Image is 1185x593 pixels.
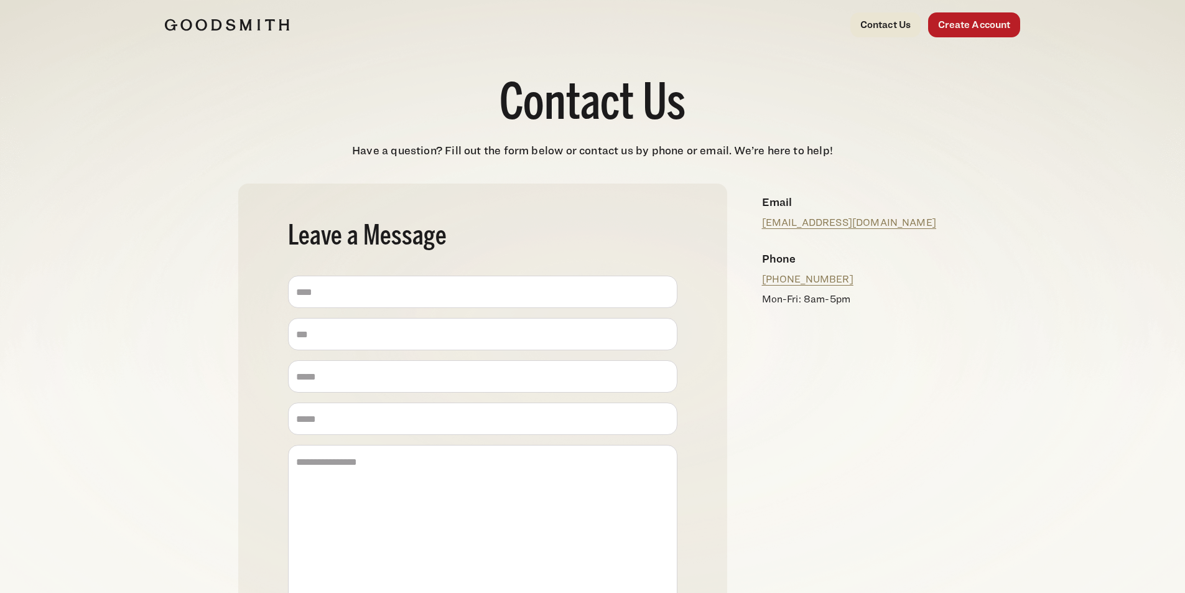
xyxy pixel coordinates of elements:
img: Goodsmith [165,19,289,31]
h2: Leave a Message [288,223,677,251]
a: Contact Us [850,12,921,37]
a: Create Account [928,12,1020,37]
a: [EMAIL_ADDRESS][DOMAIN_NAME] [762,217,936,228]
h4: Phone [762,250,937,267]
a: [PHONE_NUMBER] [762,273,853,285]
p: Mon-Fri: 8am-5pm [762,292,937,307]
h4: Email [762,194,937,210]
